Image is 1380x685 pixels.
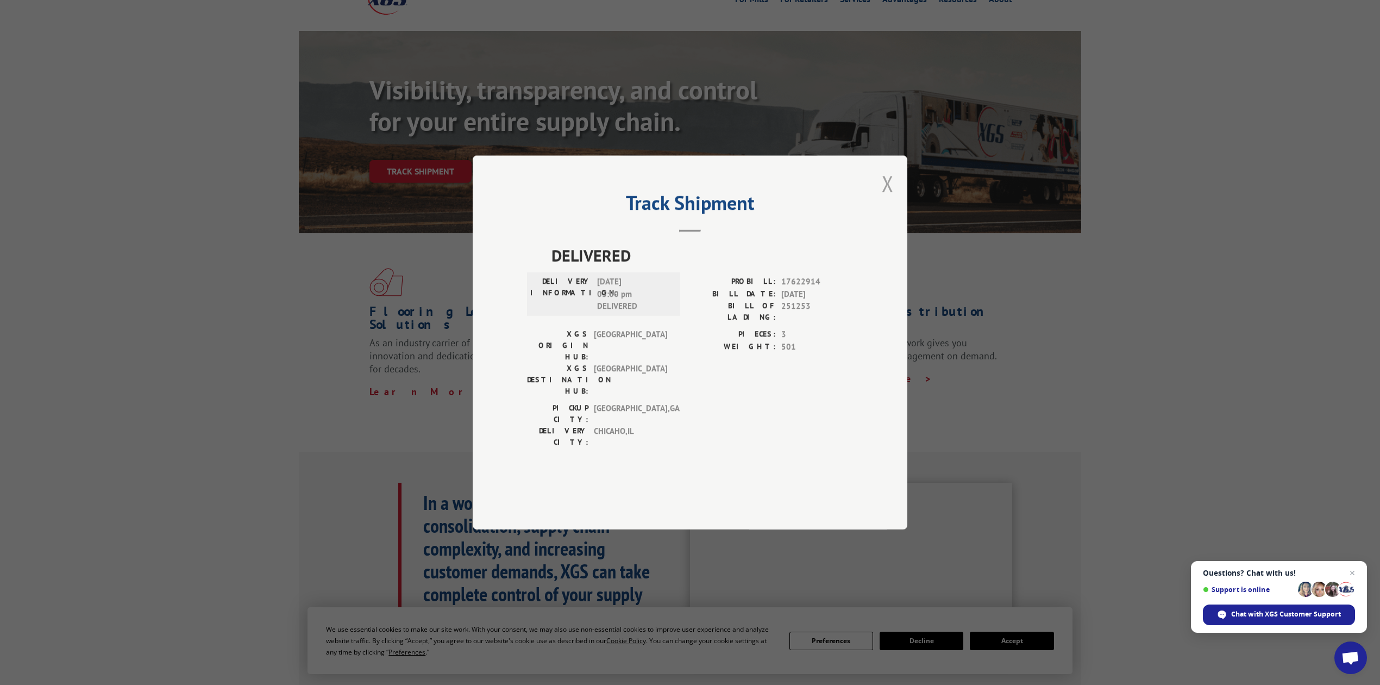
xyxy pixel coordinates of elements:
span: CHICAHO , IL [594,425,667,448]
span: [DATE] 03:00 pm DELIVERED [597,276,670,313]
label: DELIVERY INFORMATION: [530,276,592,313]
span: Close chat [1346,566,1359,580]
label: PROBILL: [690,276,776,288]
label: DELIVERY CITY: [527,425,588,448]
h2: Track Shipment [527,195,853,216]
label: PIECES: [690,328,776,341]
label: BILL OF LADING: [690,300,776,323]
span: [GEOGRAPHIC_DATA] [594,328,667,363]
label: PICKUP CITY: [527,402,588,425]
span: 17622914 [781,276,853,288]
button: Close modal [882,169,894,198]
span: Questions? Chat with us! [1203,569,1355,577]
span: DELIVERED [551,243,853,267]
label: WEIGHT: [690,341,776,353]
div: Chat with XGS Customer Support [1203,605,1355,625]
label: XGS DESTINATION HUB: [527,363,588,397]
span: [DATE] [781,288,853,301]
label: XGS ORIGIN HUB: [527,328,588,363]
div: Open chat [1334,642,1367,674]
span: [GEOGRAPHIC_DATA] , GA [594,402,667,425]
span: [GEOGRAPHIC_DATA] [594,363,667,397]
label: BILL DATE: [690,288,776,301]
span: 501 [781,341,853,353]
span: Support is online [1203,586,1294,594]
span: 251253 [781,300,853,323]
span: 3 [781,328,853,341]
span: Chat with XGS Customer Support [1231,609,1341,619]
